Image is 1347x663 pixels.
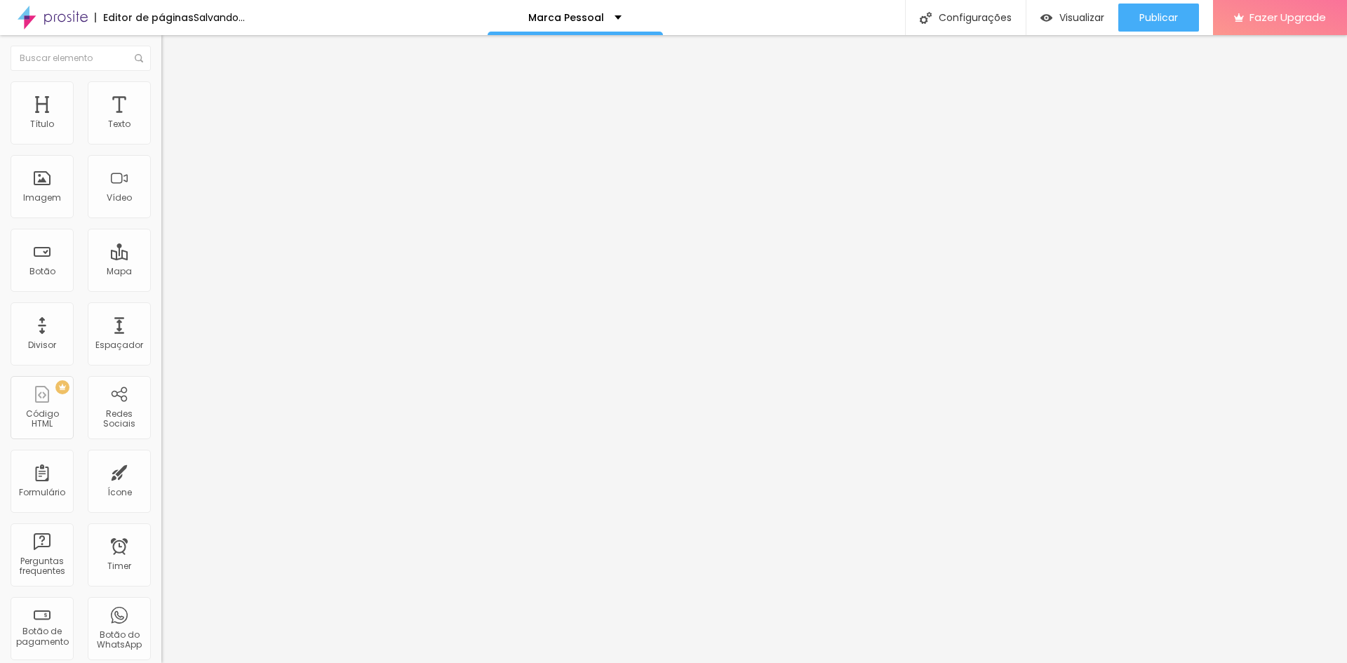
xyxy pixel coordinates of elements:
div: Espaçador [95,340,143,350]
span: Fazer Upgrade [1249,11,1326,23]
div: Texto [108,119,130,129]
div: Botão do WhatsApp [91,630,147,650]
span: Visualizar [1059,12,1104,23]
div: Código HTML [14,409,69,429]
img: Icone [920,12,932,24]
button: Publicar [1118,4,1199,32]
div: Ícone [107,488,132,497]
div: Botão de pagamento [14,627,69,647]
div: Vídeo [107,193,132,203]
div: Perguntas frequentes [14,556,69,577]
button: Visualizar [1026,4,1118,32]
div: Editor de páginas [95,13,194,22]
div: Divisor [28,340,56,350]
div: Imagem [23,193,61,203]
div: Título [30,119,54,129]
div: Formulário [19,488,65,497]
img: view-1.svg [1040,12,1052,24]
img: Icone [135,54,143,62]
input: Buscar elemento [11,46,151,71]
div: Redes Sociais [91,409,147,429]
div: Timer [107,561,131,571]
iframe: Editor [161,35,1347,663]
div: Mapa [107,267,132,276]
div: Salvando... [194,13,245,22]
span: Publicar [1139,12,1178,23]
p: Marca Pessoal [528,13,604,22]
div: Botão [29,267,55,276]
